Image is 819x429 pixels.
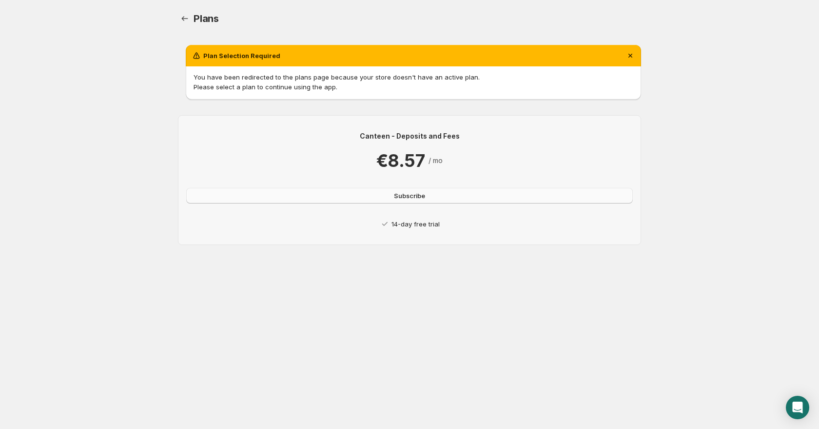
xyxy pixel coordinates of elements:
p: €8.57 [376,149,425,172]
a: Home [178,12,192,25]
h2: Plan Selection Required [203,51,280,61]
span: Subscribe [394,191,425,201]
p: Canteen - Deposits and Fees [186,131,633,141]
span: Plans [194,13,219,24]
p: / mo [429,156,443,165]
p: 14-day free trial [391,219,440,229]
p: Please select a plan to continue using the app. [194,82,633,92]
button: Subscribe [186,188,633,204]
div: Open Intercom Messenger [786,396,809,419]
button: Dismiss notification [624,49,637,62]
p: You have been redirected to the plans page because your store doesn't have an active plan. [194,72,633,82]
